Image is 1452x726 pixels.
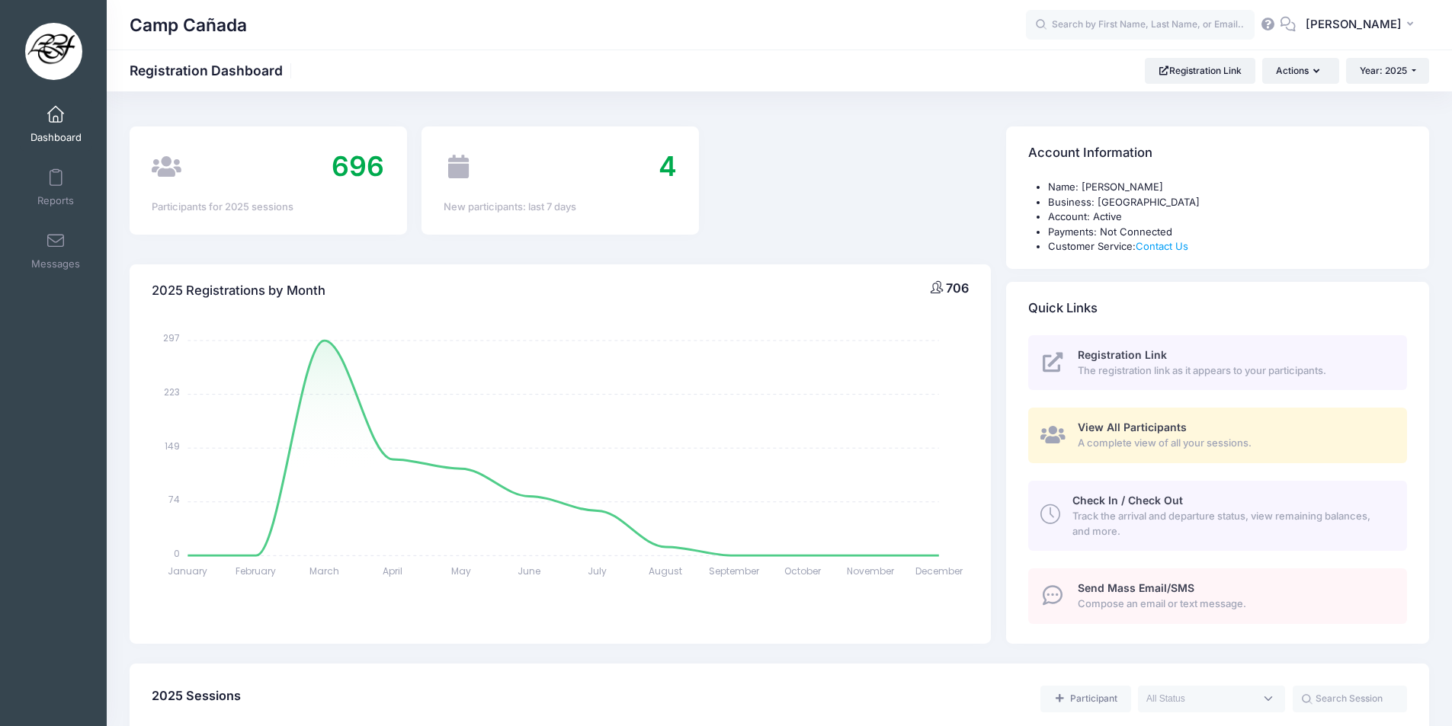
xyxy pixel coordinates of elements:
[383,564,402,577] tspan: April
[175,546,181,559] tspan: 0
[444,200,676,215] div: New participants: last 7 days
[1146,692,1255,705] textarea: Search
[1048,239,1407,254] li: Customer Service:
[309,564,339,577] tspan: March
[1078,436,1389,451] span: A complete view of all your sessions.
[1026,10,1255,40] input: Search by First Name, Last Name, or Email...
[649,564,683,577] tspan: August
[30,131,82,144] span: Dashboard
[451,564,471,577] tspan: May
[1360,65,1407,76] span: Year: 2025
[169,493,181,506] tspan: 74
[168,564,208,577] tspan: January
[1028,132,1152,175] h4: Account Information
[1262,58,1338,84] button: Actions
[588,564,607,577] tspan: July
[37,194,74,207] span: Reports
[1028,568,1407,624] a: Send Mass Email/SMS Compose an email or text message.
[165,385,181,398] tspan: 223
[236,564,277,577] tspan: February
[152,200,384,215] div: Participants for 2025 sessions
[518,564,541,577] tspan: June
[1136,240,1188,252] a: Contact Us
[1296,8,1429,43] button: [PERSON_NAME]
[31,257,80,270] span: Messages
[1048,225,1407,240] li: Payments: Not Connected
[709,564,760,577] tspan: September
[20,98,92,151] a: Dashboard
[25,23,82,80] img: Camp Cañada
[1028,286,1098,330] h4: Quick Links
[1040,686,1130,712] a: Add a new manual registration
[1078,348,1167,361] span: Registration Link
[1028,481,1407,551] a: Check In / Check Out Track the arrival and departure status, view remaining balances, and more.
[1048,195,1407,210] li: Business: [GEOGRAPHIC_DATA]
[1028,408,1407,463] a: View All Participants A complete view of all your sessions.
[1293,686,1407,712] input: Search Session
[164,331,181,344] tspan: 297
[152,688,241,703] span: 2025 Sessions
[1078,596,1389,612] span: Compose an email or text message.
[1028,335,1407,391] a: Registration Link The registration link as it appears to your participants.
[165,439,181,452] tspan: 149
[1078,421,1187,433] span: View All Participants
[1072,509,1389,539] span: Track the arrival and departure status, view remaining balances, and more.
[1048,209,1407,225] li: Account: Active
[20,161,92,214] a: Reports
[1306,16,1402,33] span: [PERSON_NAME]
[847,564,895,577] tspan: November
[1072,494,1183,507] span: Check In / Check Out
[130,62,296,78] h1: Registration Dashboard
[1078,581,1194,594] span: Send Mass Email/SMS
[915,564,963,577] tspan: December
[1048,180,1407,195] li: Name: [PERSON_NAME]
[659,149,677,183] span: 4
[784,564,822,577] tspan: October
[1078,363,1389,379] span: The registration link as it appears to your participants.
[130,8,247,43] h1: Camp Cañada
[1346,58,1429,84] button: Year: 2025
[332,149,384,183] span: 696
[1145,58,1255,84] a: Registration Link
[152,269,325,312] h4: 2025 Registrations by Month
[20,224,92,277] a: Messages
[946,280,969,296] span: 706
